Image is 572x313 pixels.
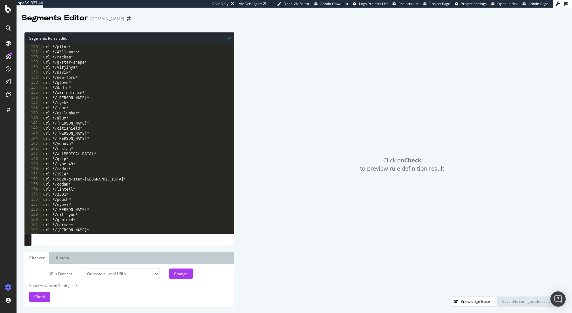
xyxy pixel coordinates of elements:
div: 162 [24,228,42,233]
div: 153 [24,182,42,187]
div: 151 [24,172,42,177]
div: 159 [24,212,42,217]
div: Viz Debugger: [239,1,262,6]
button: Change [169,269,193,279]
div: 144 [24,136,42,141]
div: 143 [24,131,42,136]
div: 155 [24,192,42,197]
a: Open in dev [491,1,518,6]
div: Show Advanced Settings [24,282,225,289]
div: 142 [24,126,42,131]
span: Projects List [398,1,419,6]
div: 139 [24,111,42,116]
a: Admin Page [522,1,548,6]
div: 152 [24,177,42,182]
div: 141 [24,121,42,126]
div: 149 [24,161,42,167]
div: 161 [24,222,42,228]
div: 134 [24,85,42,90]
div: 135 [24,90,42,95]
div: 132 [24,75,42,80]
a: Checker [24,252,49,264]
button: Knowledge Base [451,296,495,307]
strong: Check [404,156,421,164]
div: 128 [24,55,42,60]
div: Segments Rules Editor [24,32,234,44]
div: 147 [24,151,42,156]
a: Knowledge Base [451,299,495,304]
div: 154 [24,187,42,192]
div: 136 [24,95,42,100]
div: 130 [24,65,42,70]
button: Check [29,292,50,302]
div: 133 [24,80,42,85]
div: Save this configuration as active [502,299,559,304]
div: [DOMAIN_NAME] [90,16,124,22]
div: 148 [24,156,42,161]
div: Change [174,271,188,276]
div: ReadOnly: [212,1,229,6]
a: Project Page [423,1,450,6]
span: Admin Crawl List [320,1,348,6]
div: 138 [24,105,42,111]
div: 156 [24,197,42,202]
a: Project Settings [455,1,487,6]
div: arrow-right-arrow-left [127,17,131,21]
span: Check [34,294,45,299]
div: 163 [24,233,42,238]
span: Open in dev [497,1,518,6]
div: 145 [24,141,42,146]
span: Admin Page [528,1,548,6]
div: 146 [24,146,42,151]
div: Knowledge Base [461,299,490,304]
div: 160 [24,217,42,222]
a: Logs Projects List [353,1,388,6]
div: 126 [24,44,42,50]
div: Open Intercom Messenger [550,291,566,307]
span: Click on to preview rule definition result [360,156,444,173]
div: 129 [24,60,42,65]
div: 150 [24,167,42,172]
div: 158 [24,207,42,212]
span: Logs Projects List [359,1,388,6]
button: Save this configuration as active [497,296,564,307]
span: Syntax is valid [227,35,231,41]
a: History [51,252,74,264]
div: 131 [24,70,42,75]
div: 157 [24,202,42,207]
a: Open Viz Editor [277,1,310,6]
div: 127 [24,50,42,55]
a: Admin Crawl List [314,1,348,6]
span: Project Page [429,1,450,6]
label: URLs Dataset [24,269,77,279]
span: Project Settings [461,1,487,6]
div: Segments Editor [22,13,88,24]
a: Projects List [392,1,419,6]
div: 137 [24,100,42,105]
div: 140 [24,116,42,121]
span: Open Viz Editor [283,1,310,6]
